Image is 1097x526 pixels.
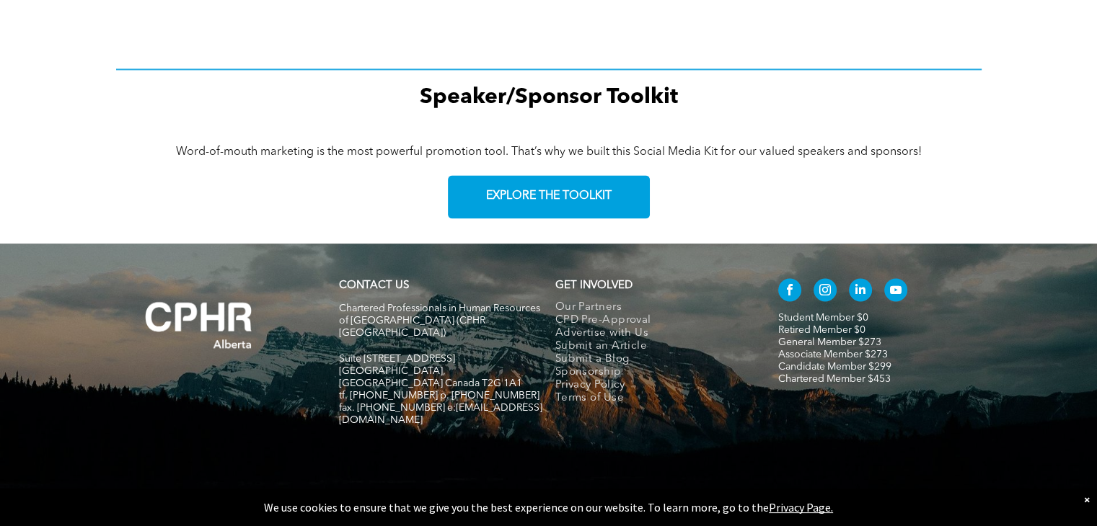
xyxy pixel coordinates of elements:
a: linkedin [849,278,872,305]
div: Dismiss notification [1084,492,1090,507]
a: Candidate Member $299 [778,362,891,372]
img: A white background with a few lines on it [116,272,282,378]
span: tf. [PHONE_NUMBER] p. [PHONE_NUMBER] [339,391,539,401]
span: [GEOGRAPHIC_DATA], [GEOGRAPHIC_DATA] Canada T2G 1A1 [339,366,522,388]
span: Chartered Professionals in Human Resources of [GEOGRAPHIC_DATA] (CPHR [GEOGRAPHIC_DATA]) [339,303,540,338]
a: CPD Pre-Approval [555,314,748,327]
a: EXPLORE THE TOOLKIT [448,175,650,218]
a: Retired Member $0 [778,325,865,335]
a: Student Member $0 [778,313,868,323]
a: Our Partners [555,301,748,314]
span: Suite [STREET_ADDRESS] [339,354,455,364]
a: Privacy Page. [769,500,833,514]
a: Sponsorship [555,366,748,379]
a: CONTACT US [339,280,409,291]
a: Chartered Member $453 [778,374,891,384]
span: Speaker/Sponsor Toolkit [420,86,678,108]
span: GET INVOLVED [555,280,633,291]
a: Submit a Blog [555,353,748,366]
a: facebook [778,278,801,305]
a: Associate Member $273 [778,349,888,360]
a: instagram [814,278,837,305]
a: Terms of Use [555,392,748,405]
a: General Member $273 [778,337,881,347]
span: Word-of-mouth marketing is the most powerful promotion tool. That’s why we built this Social Medi... [176,146,922,158]
a: Privacy Policy [555,379,748,392]
a: Advertise with Us [555,327,748,340]
a: youtube [884,278,907,305]
a: Submit an Article [555,340,748,353]
span: fax. [PHONE_NUMBER] e:[EMAIL_ADDRESS][DOMAIN_NAME] [339,403,542,425]
span: EXPLORE THE TOOLKIT [486,190,612,203]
